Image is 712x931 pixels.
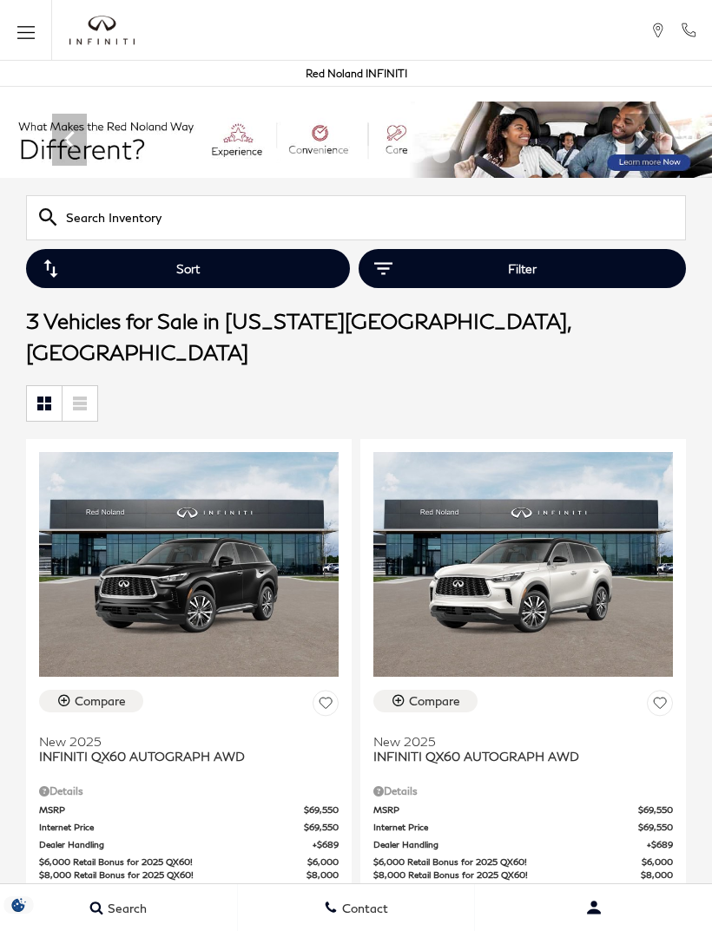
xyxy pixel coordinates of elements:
[641,869,673,882] span: $8,000
[638,821,673,834] span: $69,550
[39,452,339,677] img: 2025 INFINITI QX60 AUTOGRAPH AWD
[39,838,339,851] a: Dealer Handling $689
[39,723,339,764] a: New 2025INFINITI QX60 AUTOGRAPH AWD
[373,856,642,869] span: $6,000 Retail Bonus for 2025 QX60!
[39,821,339,834] a: Internet Price $69,550
[335,146,353,163] span: Go to slide 4
[75,693,126,709] div: Compare
[409,693,460,709] div: Compare
[52,114,87,166] div: Previous
[39,749,326,764] span: INFINITI QX60 AUTOGRAPH AWD
[262,146,280,163] span: Go to slide 1
[373,723,673,764] a: New 2025INFINITI QX60 AUTOGRAPH AWD
[373,869,673,882] a: $8,000 Retail Bonus for 2025 QX60! $8,000
[39,734,326,749] span: New 2025
[39,821,304,834] span: Internet Price
[373,783,673,799] div: Pricing Details - INFINITI QX60 AUTOGRAPH AWD
[39,869,339,882] a: $8,000 Retail Bonus for 2025 QX60! $8,000
[373,821,673,834] a: Internet Price $69,550
[313,838,339,851] span: $689
[373,803,638,816] span: MSRP
[26,308,570,364] span: 3 Vehicles for Sale in [US_STATE][GEOGRAPHIC_DATA], [GEOGRAPHIC_DATA]
[647,690,673,722] button: Save Vehicle
[373,838,673,851] a: Dealer Handling $689
[103,901,147,915] span: Search
[373,749,660,764] span: INFINITI QX60 AUTOGRAPH AWD
[39,803,339,816] a: MSRP $69,550
[287,146,304,163] span: Go to slide 2
[408,146,425,163] span: Go to slide 7
[642,856,673,869] span: $6,000
[39,783,339,799] div: Pricing Details - INFINITI QX60 AUTOGRAPH AWD
[307,856,339,869] span: $6,000
[304,821,339,834] span: $69,550
[638,803,673,816] span: $69,550
[373,803,673,816] a: MSRP $69,550
[39,869,307,882] span: $8,000 Retail Bonus for 2025 QX60!
[384,146,401,163] span: Go to slide 6
[373,838,647,851] span: Dealer Handling
[26,195,686,240] input: Search Inventory
[338,901,388,915] span: Contact
[39,856,307,869] span: $6,000 Retail Bonus for 2025 QX60!
[373,856,673,869] a: $6,000 Retail Bonus for 2025 QX60! $6,000
[311,146,328,163] span: Go to slide 3
[432,146,450,163] span: Go to slide 8
[625,114,660,166] div: Next
[475,886,712,929] button: Open user profile menu
[39,856,339,869] a: $6,000 Retail Bonus for 2025 QX60! $6,000
[373,452,673,677] img: 2025 INFINITI QX60 AUTOGRAPH AWD
[359,146,377,163] span: Go to slide 5
[307,869,339,882] span: $8,000
[373,690,478,712] button: Compare Vehicle
[69,16,135,45] a: infiniti
[69,16,135,45] img: INFINITI
[26,249,350,288] button: Sort
[373,734,660,749] span: New 2025
[306,67,407,80] a: Red Noland INFINITI
[359,249,686,288] button: Filter
[304,803,339,816] span: $69,550
[313,690,339,722] button: Save Vehicle
[39,690,143,712] button: Compare Vehicle
[39,803,304,816] span: MSRP
[373,869,641,882] span: $8,000 Retail Bonus for 2025 QX60!
[39,838,313,851] span: Dealer Handling
[647,838,673,851] span: $689
[373,821,638,834] span: Internet Price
